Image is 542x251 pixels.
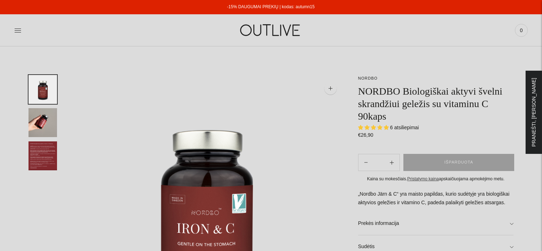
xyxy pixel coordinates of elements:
[516,25,526,35] span: 0
[444,159,473,166] span: IŠPARDUOTA
[358,154,373,171] button: Add product quantity
[390,125,419,130] span: 6 atsiliepimai
[515,22,528,38] a: 0
[358,76,378,80] a: NORDBO
[227,4,315,9] a: -15% DAUGUMAI PREKIŲ | kodas: autumn15
[226,18,315,42] img: OUTLIVE
[358,175,513,183] div: Kaina su mokesčiais. apskaičiuojama apmokėjimo metu.
[403,154,514,171] button: IŠPARDUOTA
[373,157,384,168] input: Product quantity
[358,85,513,122] h1: NORDBO Biologiškai aktyvi švelni skrandžiui geležis su vitaminu C 90kaps
[358,190,513,207] p: „Nordbo Järn & C“ yra maisto papildas, kurio sudėtyje yra biologiškai aktyvios geležies ir vitami...
[358,132,373,138] span: €26,90
[29,108,57,137] button: Translation missing: en.general.accessibility.image_thumbail
[407,176,439,181] a: Pristatymo kaina
[358,125,390,130] span: 5.00 stars
[29,141,57,170] button: Translation missing: en.general.accessibility.image_thumbail
[358,212,513,235] a: Prekės informacija
[29,75,57,104] button: Translation missing: en.general.accessibility.image_thumbail
[384,154,399,171] button: Subtract product quantity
